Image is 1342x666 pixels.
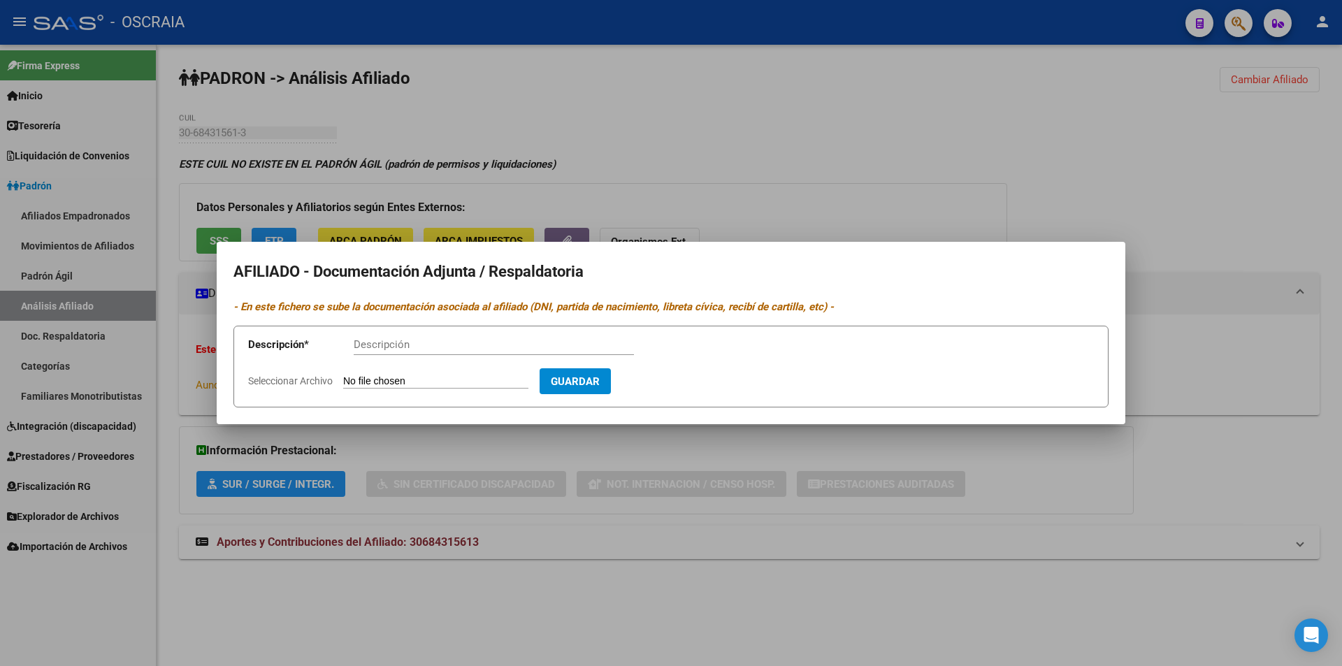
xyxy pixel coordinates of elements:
i: - En este fichero se sube la documentación asociada al afiliado (DNI, partida de nacimiento, libr... [233,301,834,313]
span: Guardar [551,375,600,388]
span: Seleccionar Archivo [248,375,333,386]
button: Guardar [540,368,611,394]
h2: AFILIADO - Documentación Adjunta / Respaldatoria [233,259,1109,285]
p: Descripción [248,337,354,353]
div: Open Intercom Messenger [1294,618,1328,652]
